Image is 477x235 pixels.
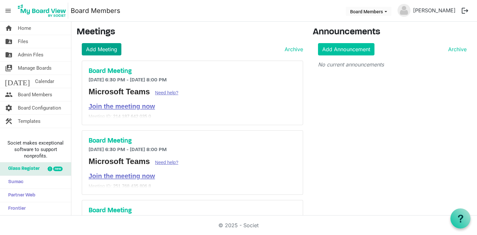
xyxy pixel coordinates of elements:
span: folder_shared [5,48,13,61]
a: Archive [446,45,467,53]
span: 251 768 435 806 8 [113,183,151,189]
a: Board Meeting [89,207,296,215]
a: My Board View Logo [16,3,71,19]
h3: Announcements [313,27,472,38]
h6: [DATE] 6:30 PM - [DATE] 8:00 PM [89,77,296,83]
span: Board Members [18,88,52,101]
p: No current announcements [318,61,467,68]
span: construction [5,115,13,128]
a: Add Announcement [318,43,374,55]
a: Board Meeting [89,67,296,75]
span: people [5,88,13,101]
div: new [53,167,63,171]
span: switch_account [5,62,13,75]
a: Archive [282,45,303,53]
span: Meeting ID: [89,183,113,189]
span: Partner Web [5,189,35,202]
button: Board Members dropdownbutton [346,7,391,16]
span: Meeting ID: [89,114,113,119]
a: © 2025 - Societ [218,222,259,229]
a: Board Members [71,4,120,17]
a: Need help? [155,90,178,95]
span: menu [2,5,14,17]
a: Need help? [155,160,178,165]
h3: Meetings [77,27,303,38]
span: Calendar [35,75,54,88]
span: Frontier [5,202,26,215]
span: settings [5,101,13,114]
a: Board Meeting [89,137,296,145]
span: Societ makes exceptional software to support nonprofits. [3,140,68,159]
a: Join the meeting now [89,103,155,110]
button: logout [458,4,472,18]
span: Files [18,35,28,48]
a: [PERSON_NAME] [410,4,458,17]
span: 214 187 642 035 0 [113,114,151,119]
span: Board Configuration [18,101,61,114]
span: home [5,22,13,35]
a: Add Meeting [82,43,121,55]
a: Join the meeting now [89,172,155,180]
span: Glass Register [5,162,40,175]
img: no-profile-picture.svg [397,4,410,17]
span: Microsoft Teams [89,157,150,166]
span: Home [18,22,31,35]
h6: [DATE] 6:30 PM - [DATE] 8:00 PM [89,147,296,153]
span: [DATE] [5,75,30,88]
span: Microsoft Teams [89,87,150,96]
span: folder_shared [5,35,13,48]
span: Manage Boards [18,62,52,75]
span: Templates [18,115,41,128]
span: Sumac [5,176,23,189]
span: Admin Files [18,48,43,61]
img: My Board View Logo [16,3,68,19]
